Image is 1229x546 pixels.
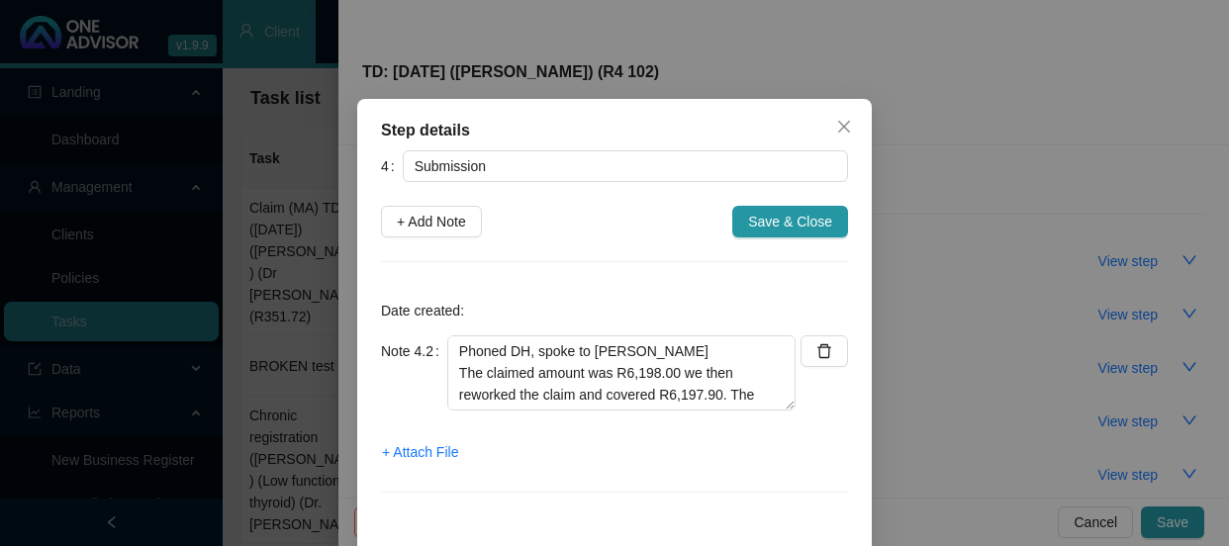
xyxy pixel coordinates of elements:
[382,441,458,463] span: + Attach File
[748,211,832,232] span: Save & Close
[732,206,848,237] button: Save & Close
[816,343,832,359] span: delete
[381,335,447,367] label: Note 4.2
[381,206,482,237] button: + Add Note
[381,300,848,321] p: Date created:
[381,119,848,142] div: Step details
[381,436,459,468] button: + Attach File
[836,119,852,135] span: close
[828,111,860,142] button: Close
[447,335,796,410] textarea: Phoned DH, spoke to [PERSON_NAME] The claimed amount was R6,198.00 we then reworked the claim and...
[397,211,466,232] span: + Add Note
[381,150,403,182] label: 4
